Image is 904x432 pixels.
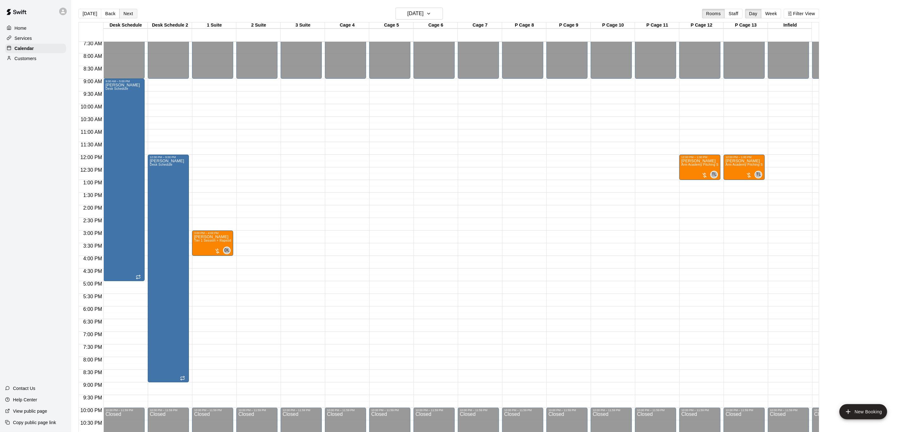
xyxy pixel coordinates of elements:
[712,171,717,178] span: TL
[15,45,34,52] p: Calendar
[82,41,104,46] span: 7:30 AM
[192,22,236,28] div: 1 Suite
[415,409,453,412] div: 10:00 PM – 11:59 PM
[194,409,231,412] div: 10:00 PM – 11:59 PM
[105,87,128,90] span: Desk Schedule
[82,370,104,375] span: 8:30 PM
[180,376,185,381] span: Recurring event
[679,155,720,180] div: 12:00 PM – 1:00 PM: Arm Academy Pitching Session 1 Hour - Pitching
[15,55,36,62] p: Customers
[82,332,104,337] span: 7:00 PM
[371,409,408,412] div: 10:00 PM – 11:59 PM
[548,409,586,412] div: 10:00 PM – 11:59 PM
[82,231,104,236] span: 3:00 PM
[724,22,768,28] div: P Cage 13
[724,155,765,180] div: 12:00 PM – 1:00 PM: Arm Academy Pitching Session 1 Hour - Pitching
[408,9,424,18] h6: [DATE]
[15,35,32,41] p: Services
[78,9,101,18] button: [DATE]
[148,155,189,382] div: 12:00 PM – 9:00 PM: Ken Griffey JR
[194,239,233,242] span: Tier 1 Session + Rapsodo
[150,409,187,412] div: 10:00 PM – 11:59 PM
[82,205,104,211] span: 2:00 PM
[13,419,56,426] p: Copy public page link
[82,319,104,324] span: 6:30 PM
[5,34,66,43] a: Services
[5,23,66,33] a: Home
[757,171,762,178] span: Tyler Levine
[79,420,103,426] span: 10:30 PM
[82,243,104,249] span: 3:30 PM
[726,156,763,159] div: 12:00 PM – 1:00 PM
[327,409,364,412] div: 10:00 PM – 11:59 PM
[79,129,104,135] span: 11:00 AM
[504,409,541,412] div: 10:00 PM – 11:59 PM
[768,22,812,28] div: Infield
[13,397,37,403] p: Help Center
[546,22,591,28] div: P Cage 9
[119,9,137,18] button: Next
[82,306,104,312] span: 6:00 PM
[103,22,148,28] div: Desk Schedule
[726,163,799,166] span: Arm Academy Pitching Session 1 Hour - Pitching
[82,53,104,59] span: 8:00 AM
[591,22,635,28] div: P Cage 10
[814,409,851,412] div: 10:00 PM – 11:59 PM
[79,142,104,147] span: 11:30 AM
[82,357,104,362] span: 8:00 PM
[82,344,104,350] span: 7:30 PM
[238,409,276,412] div: 10:00 PM – 11:59 PM
[236,22,281,28] div: 2 Suite
[756,171,761,178] span: TL
[82,193,104,198] span: 1:30 PM
[325,22,369,28] div: Cage 4
[502,22,546,28] div: P Cage 8
[281,22,325,28] div: 3 Suite
[13,385,35,392] p: Contact Us
[79,104,104,109] span: 10:00 AM
[79,167,103,173] span: 12:30 PM
[82,395,104,400] span: 9:30 PM
[82,91,104,97] span: 9:30 AM
[369,22,414,28] div: Cage 5
[79,408,103,413] span: 10:00 PM
[414,22,458,28] div: Cage 6
[226,247,231,254] span: Danny Lackner
[745,9,762,18] button: Day
[713,171,718,178] span: Tyler Levine
[458,22,502,28] div: Cage 7
[460,409,497,412] div: 10:00 PM – 11:59 PM
[105,80,143,83] div: 9:00 AM – 5:00 PM
[101,9,120,18] button: Back
[593,409,630,412] div: 10:00 PM – 11:59 PM
[82,66,104,71] span: 8:30 AM
[79,155,103,160] span: 12:00 PM
[13,408,47,414] p: View public page
[82,294,104,299] span: 5:30 PM
[223,247,231,254] div: Danny Lackner
[150,163,172,166] span: Desk Schedule
[148,22,192,28] div: Desk Schedule 2
[150,156,187,159] div: 12:00 PM – 9:00 PM
[726,409,763,412] div: 10:00 PM – 11:59 PM
[82,268,104,274] span: 4:30 PM
[679,22,724,28] div: P Cage 12
[681,156,719,159] div: 12:00 PM – 1:00 PM
[192,231,233,256] div: 3:00 PM – 4:00 PM: Tier 1 Session + Rapsodo
[82,382,104,388] span: 9:00 PM
[681,163,755,166] span: Arm Academy Pitching Session 1 Hour - Pitching
[635,22,679,28] div: P Cage 11
[702,9,725,18] button: Rooms
[105,409,143,412] div: 10:00 PM – 11:59 PM
[82,218,104,223] span: 2:30 PM
[82,281,104,287] span: 5:00 PM
[761,9,781,18] button: Week
[82,79,104,84] span: 9:00 AM
[5,44,66,53] a: Calendar
[770,409,807,412] div: 10:00 PM – 11:59 PM
[637,409,674,412] div: 10:00 PM – 11:59 PM
[755,171,762,178] div: Tyler Levine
